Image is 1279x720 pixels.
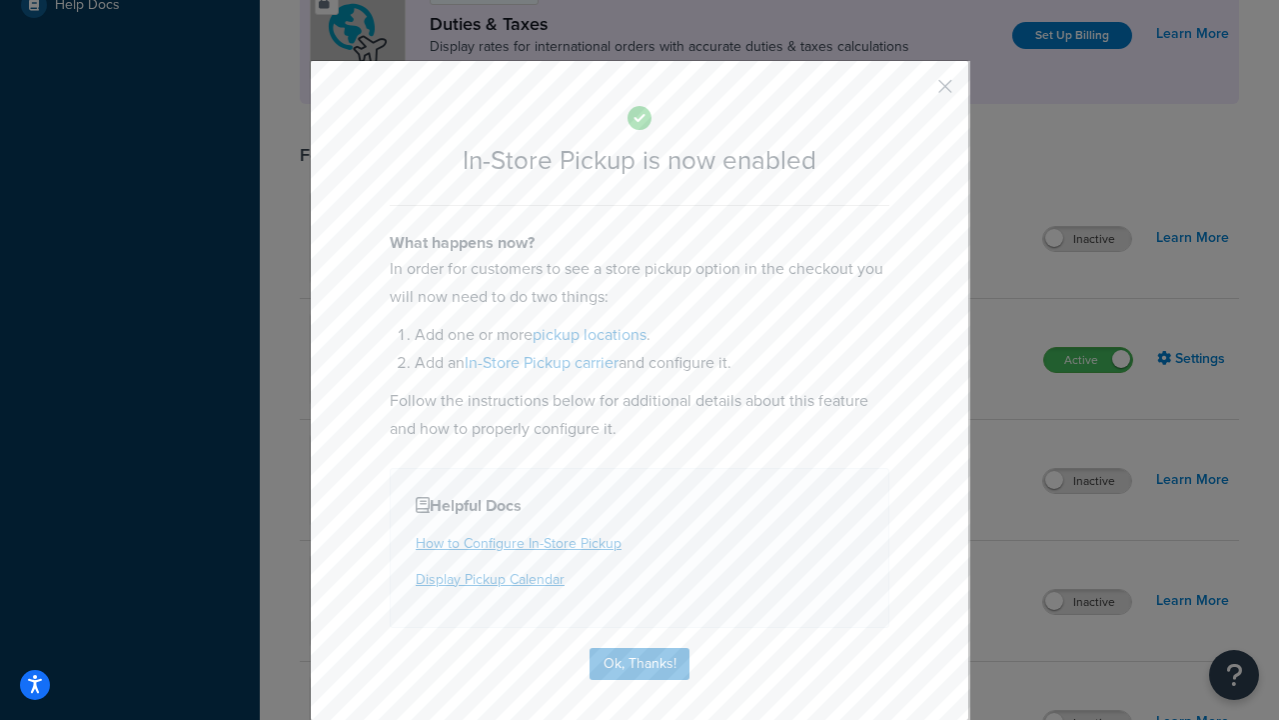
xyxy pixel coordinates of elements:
li: Add an and configure it. [415,349,889,377]
a: Display Pickup Calendar [416,569,565,590]
h2: In-Store Pickup is now enabled [390,146,889,175]
a: In-Store Pickup carrier [465,351,619,374]
p: In order for customers to see a store pickup option in the checkout you will now need to do two t... [390,255,889,311]
li: Add one or more . [415,321,889,349]
a: pickup locations [533,323,646,346]
a: How to Configure In-Store Pickup [416,533,622,554]
h4: What happens now? [390,231,889,255]
p: Follow the instructions below for additional details about this feature and how to properly confi... [390,387,889,443]
h4: Helpful Docs [416,494,863,518]
button: Ok, Thanks! [590,648,689,680]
